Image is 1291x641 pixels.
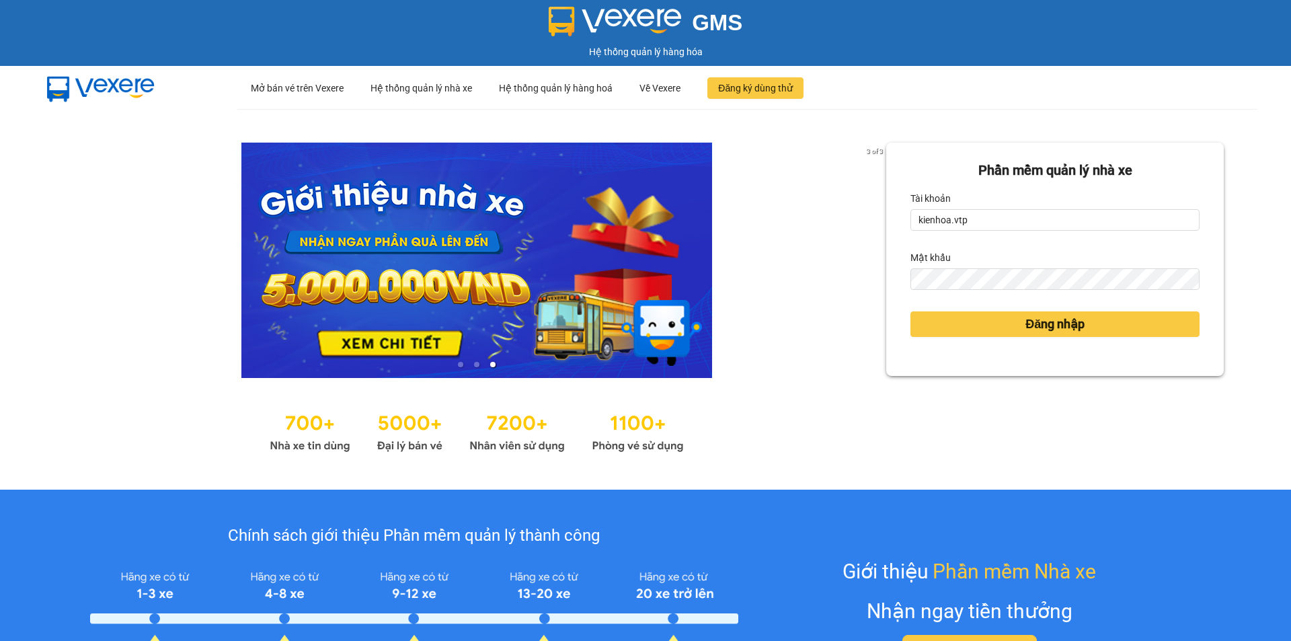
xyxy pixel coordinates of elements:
[692,10,742,35] span: GMS
[910,268,1200,290] input: Mật khẩu
[67,143,86,378] button: previous slide / item
[910,188,951,209] label: Tài khoản
[867,143,886,378] button: next slide / item
[910,209,1200,231] input: Tài khoản
[499,67,613,110] div: Hệ thống quản lý hàng hoá
[1025,315,1085,334] span: Đăng nhập
[843,556,1096,587] div: Giới thiệu
[933,556,1096,587] span: Phần mềm Nhà xe
[549,7,682,36] img: logo 2
[458,362,463,367] li: slide item 1
[863,143,886,160] p: 3 of 3
[867,595,1072,627] div: Nhận ngay tiền thưởng
[639,67,680,110] div: Về Vexere
[3,44,1288,59] div: Hệ thống quản lý hàng hóa
[910,160,1200,181] div: Phần mềm quản lý nhà xe
[718,81,793,96] span: Đăng ký dùng thử
[910,247,951,268] label: Mật khẩu
[490,362,496,367] li: slide item 3
[707,77,804,99] button: Đăng ký dùng thử
[34,66,168,110] img: mbUUG5Q.png
[370,67,472,110] div: Hệ thống quản lý nhà xe
[474,362,479,367] li: slide item 2
[270,405,684,456] img: Statistics.png
[549,20,743,31] a: GMS
[910,311,1200,337] button: Đăng nhập
[90,523,738,549] div: Chính sách giới thiệu Phần mềm quản lý thành công
[251,67,344,110] div: Mở bán vé trên Vexere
